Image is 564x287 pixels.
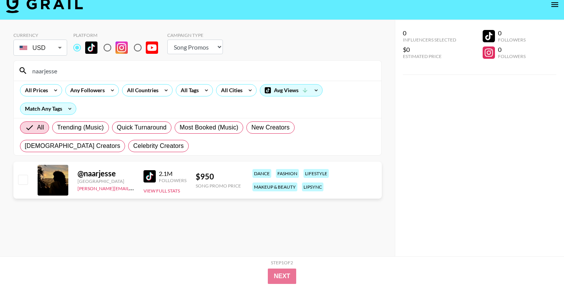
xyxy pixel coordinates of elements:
div: 2.1M [159,170,186,178]
div: All Prices [20,85,49,96]
a: [PERSON_NAME][EMAIL_ADDRESS][PERSON_NAME][PERSON_NAME][DOMAIN_NAME] [78,184,264,191]
button: Next [268,269,297,284]
div: All Tags [176,85,200,96]
img: YouTube [146,41,158,54]
span: Most Booked (Music) [180,123,238,132]
div: 0 [498,29,526,37]
div: All Cities [216,85,244,96]
div: Followers [498,53,526,59]
div: Step 1 of 2 [271,260,293,265]
span: New Creators [251,123,290,132]
div: Platform [73,32,164,38]
span: All [37,123,44,132]
div: Match Any Tags [20,103,76,114]
span: Trending (Music) [57,123,104,132]
div: Song Promo Price [196,183,241,189]
div: [GEOGRAPHIC_DATA] [78,178,134,184]
input: Search by User Name [28,65,377,77]
div: @ naarjesse [78,169,134,178]
div: Campaign Type [167,32,223,38]
div: USD [15,41,66,55]
span: Quick Turnaround [117,123,167,132]
div: dance [252,169,271,178]
div: Any Followers [66,85,106,96]
div: 0 [403,29,456,37]
div: All Countries [122,85,160,96]
div: Avg Views [260,85,322,96]
div: Currency [13,32,67,38]
img: TikTok [85,41,97,54]
div: lifestyle [303,169,329,178]
span: Celebrity Creators [133,141,184,151]
div: 0 [498,46,526,53]
div: Influencers Selected [403,37,456,43]
img: Instagram [115,41,128,54]
div: fashion [276,169,299,178]
div: Followers [159,178,186,183]
div: lipsync [302,182,323,191]
div: makeup & beauty [252,182,297,191]
div: $0 [403,46,456,53]
span: [DEMOGRAPHIC_DATA] Creators [25,141,120,151]
div: $ 950 [196,172,241,181]
div: Followers [498,37,526,43]
div: Estimated Price [403,53,456,59]
button: View Full Stats [143,188,180,194]
img: TikTok [143,170,156,182]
